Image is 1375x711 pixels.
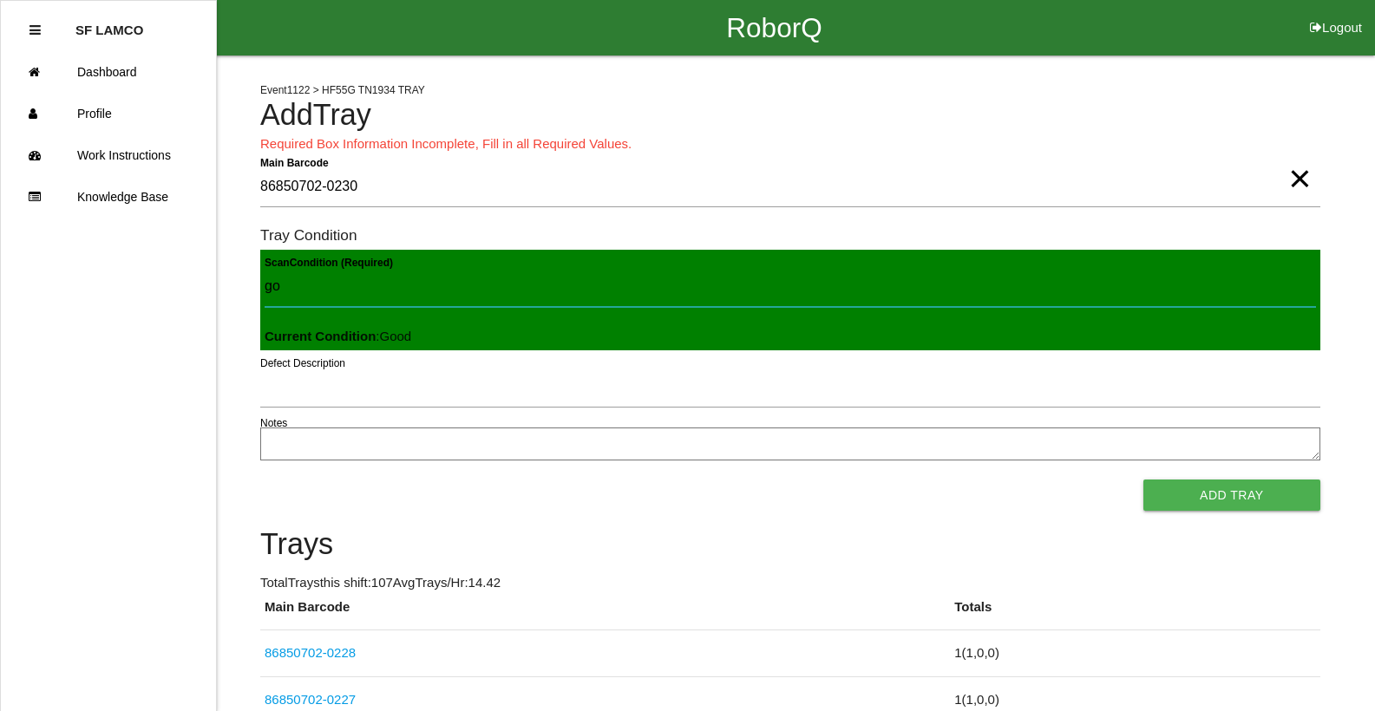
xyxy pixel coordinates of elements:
a: Knowledge Base [1,176,216,218]
td: 1 ( 1 , 0 , 0 ) [950,630,1319,677]
a: Profile [1,93,216,134]
b: Main Barcode [260,156,329,168]
h4: Add Tray [260,99,1320,132]
th: Totals [950,597,1319,630]
a: 86850702-0228 [265,645,356,660]
p: Required Box Information Incomplete, Fill in all Required Values. [260,134,1320,154]
p: Total Trays this shift: 107 Avg Trays /Hr: 14.42 [260,573,1320,593]
label: Notes [260,415,287,431]
h4: Trays [260,528,1320,561]
h6: Tray Condition [260,227,1320,244]
a: Dashboard [1,51,216,93]
th: Main Barcode [260,597,950,630]
span: Event 1122 > HF55G TN1934 TRAY [260,84,425,96]
input: Required [260,167,1320,207]
p: SF LAMCO [75,10,143,37]
button: Add Tray [1143,479,1320,511]
b: Current Condition [265,329,376,343]
a: Work Instructions [1,134,216,176]
span: Clear Input [1288,144,1311,179]
a: 86850702-0227 [265,692,356,707]
b: Scan Condition (Required) [265,256,393,268]
label: Defect Description [260,355,345,371]
div: Close [29,10,41,51]
span: : Good [265,329,411,343]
